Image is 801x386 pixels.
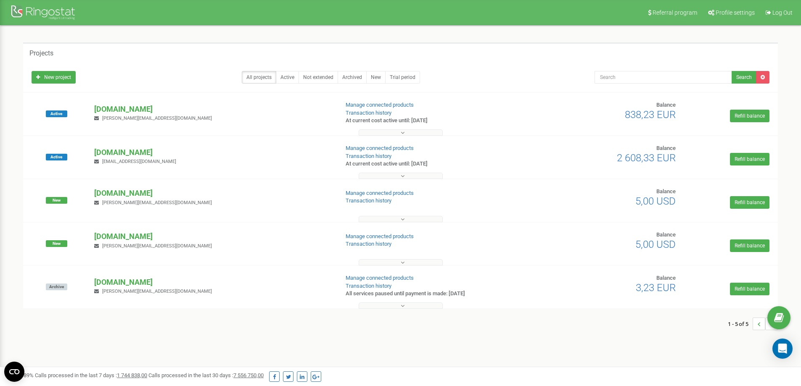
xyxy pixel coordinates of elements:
[656,102,676,108] span: Balance
[46,284,67,290] span: Archive
[772,9,793,16] span: Log Out
[635,239,676,250] span: 5,00 USD
[29,50,53,57] h5: Projects
[299,71,338,84] a: Not extended
[94,147,332,158] p: [DOMAIN_NAME]
[653,9,697,16] span: Referral program
[728,318,753,330] span: 1 - 5 of 5
[102,200,212,205] span: [PERSON_NAME][EMAIL_ADDRESS][DOMAIN_NAME]
[102,159,176,164] span: [EMAIL_ADDRESS][DOMAIN_NAME]
[94,188,332,199] p: [DOMAIN_NAME]
[233,372,264,378] u: 7 556 750,00
[94,231,332,242] p: [DOMAIN_NAME]
[730,283,769,295] a: Refill balance
[102,289,212,294] span: [PERSON_NAME][EMAIL_ADDRESS][DOMAIN_NAME]
[728,309,778,339] nav: ...
[346,160,521,168] p: At current cost active until: [DATE]
[46,110,67,117] span: Active
[346,102,414,108] a: Manage connected products
[338,71,367,84] a: Archived
[346,241,391,247] a: Transaction history
[148,372,264,378] span: Calls processed in the last 30 days :
[102,243,212,249] span: [PERSON_NAME][EMAIL_ADDRESS][DOMAIN_NAME]
[346,233,414,239] a: Manage connected products
[625,109,676,121] span: 838,23 EUR
[656,275,676,281] span: Balance
[772,339,793,359] div: Open Intercom Messenger
[656,145,676,151] span: Balance
[656,231,676,238] span: Balance
[35,372,147,378] span: Calls processed in the last 7 days :
[656,188,676,194] span: Balance
[32,71,76,84] a: New project
[346,290,521,298] p: All services paused until payment is made: [DATE]
[730,153,769,165] a: Refill balance
[346,197,391,204] a: Transaction history
[4,362,24,382] button: Open CMP widget
[385,71,420,84] a: Trial period
[46,197,67,204] span: New
[346,145,414,151] a: Manage connected products
[102,116,212,121] span: [PERSON_NAME][EMAIL_ADDRESS][DOMAIN_NAME]
[730,196,769,209] a: Refill balance
[730,239,769,252] a: Refill balance
[346,117,521,125] p: At current cost active until: [DATE]
[242,71,276,84] a: All projects
[346,153,391,159] a: Transaction history
[716,9,755,16] span: Profile settings
[617,152,676,164] span: 2 608,33 EUR
[94,277,332,288] p: [DOMAIN_NAME]
[595,71,732,84] input: Search
[346,275,414,281] a: Manage connected products
[276,71,299,84] a: Active
[730,110,769,122] a: Refill balance
[94,104,332,115] p: [DOMAIN_NAME]
[635,195,676,207] span: 5,00 USD
[636,282,676,294] span: 3,23 EUR
[117,372,147,378] u: 1 744 838,00
[346,190,414,196] a: Manage connected products
[346,283,391,289] a: Transaction history
[366,71,386,84] a: New
[346,110,391,116] a: Transaction history
[46,154,67,160] span: Active
[46,240,67,247] span: New
[732,71,756,84] button: Search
